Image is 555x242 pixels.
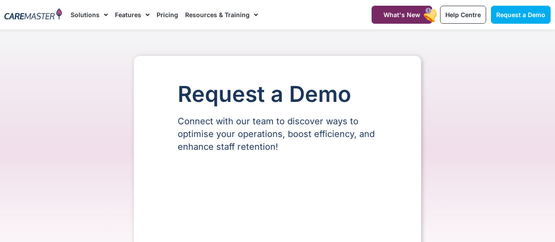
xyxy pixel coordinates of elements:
p: Connect with our team to discover ways to optimise your operations, boost efficiency, and enhance... [178,115,377,153]
span: Request a Demo [496,11,545,18]
img: CareMaster Logo [4,8,62,21]
span: What's New [383,11,420,18]
h1: Request a Demo [178,82,377,106]
iframe: Form 0 [178,168,377,234]
span: Help Centre [445,11,481,18]
a: Help Centre [440,6,486,24]
a: Request a Demo [491,6,551,24]
a: What's New [372,6,432,24]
